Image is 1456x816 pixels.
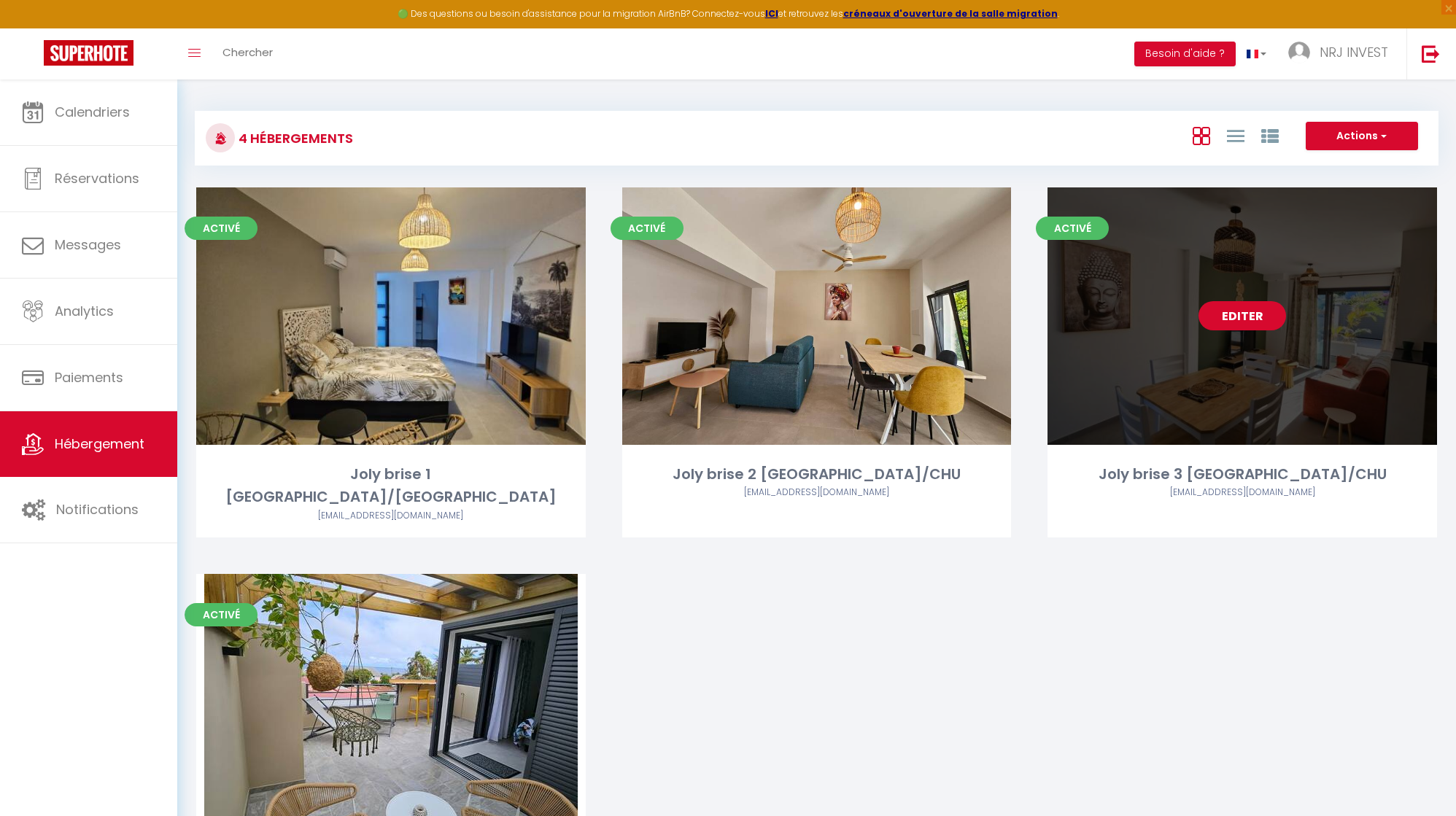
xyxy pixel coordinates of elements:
[196,463,586,509] div: Joly brise 1 [GEOGRAPHIC_DATA]/[GEOGRAPHIC_DATA]
[185,603,257,626] span: Activé
[1193,123,1210,147] a: Vue en Box
[611,217,684,240] span: Activé
[1261,123,1279,147] a: Vue par Groupe
[1288,42,1310,63] img: ...
[1134,42,1236,66] button: Besoin d'aide ?
[212,28,284,79] a: Chercher
[55,368,123,386] span: Paiements
[1048,486,1437,500] div: Airbnb
[622,463,1012,486] div: Joly brise 2 [GEOGRAPHIC_DATA]/CHU
[765,7,778,20] a: ICI
[1320,43,1388,61] span: NRJ INVEST
[1306,122,1418,151] button: Actions
[1227,123,1244,147] a: Vue en Liste
[12,6,55,50] button: Ouvrir le widget de chat LiveChat
[222,44,273,60] span: Chercher
[235,122,353,155] h3: 4 Hébergements
[196,509,586,523] div: Airbnb
[1422,44,1440,63] img: logout
[1277,28,1406,79] a: ... NRJ INVEST
[622,486,1012,500] div: Airbnb
[55,435,144,453] span: Hébergement
[55,302,114,320] span: Analytics
[843,7,1058,20] a: créneaux d'ouverture de la salle migration
[55,103,130,121] span: Calendriers
[56,500,139,518] span: Notifications
[1048,463,1437,486] div: Joly brise 3 [GEOGRAPHIC_DATA]/CHU
[185,217,257,240] span: Activé
[55,236,121,254] span: Messages
[44,40,133,66] img: Super Booking
[1036,217,1109,240] span: Activé
[55,169,139,187] span: Réservations
[1199,301,1286,330] a: Editer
